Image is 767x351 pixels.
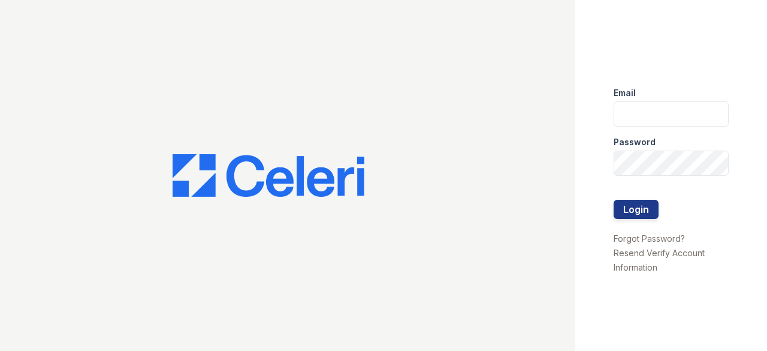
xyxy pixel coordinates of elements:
label: Email [614,87,636,99]
img: CE_Logo_Blue-a8612792a0a2168367f1c8372b55b34899dd931a85d93a1a3d3e32e68fde9ad4.png [173,154,364,197]
a: Resend Verify Account Information [614,248,705,272]
button: Login [614,200,659,219]
label: Password [614,136,656,148]
a: Forgot Password? [614,233,685,244]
